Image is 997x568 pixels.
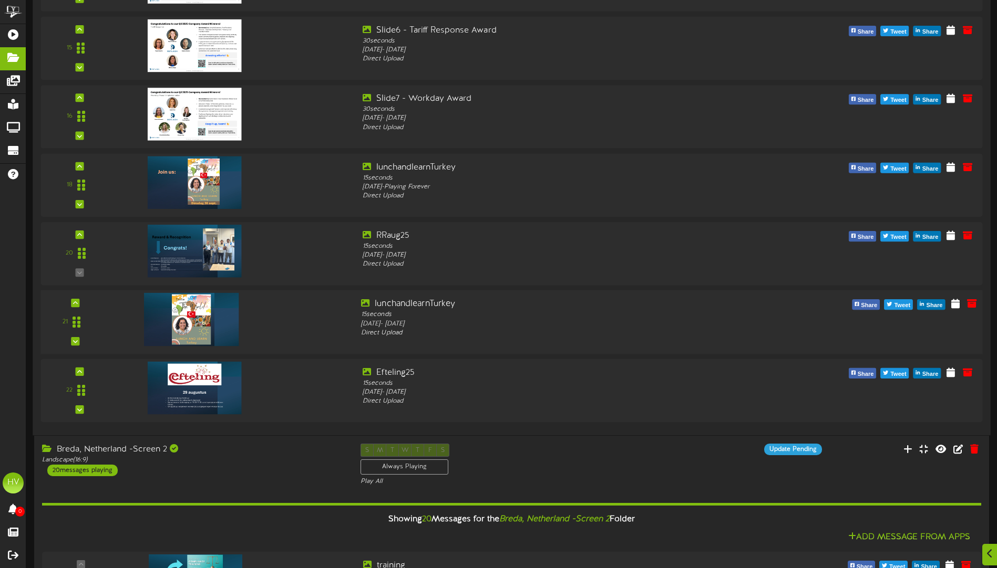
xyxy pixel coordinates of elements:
button: Add Message From Apps [845,531,973,544]
span: Tweet [888,95,908,107]
button: Share [917,299,945,310]
span: Share [920,232,941,243]
div: 15 seconds [363,174,739,183]
span: Share [856,95,876,107]
div: [DATE] - Playing Forever [363,183,739,192]
span: Share [920,26,941,38]
div: 30 seconds [363,37,739,46]
button: Share [852,299,880,310]
div: 30 seconds [363,105,739,114]
button: Tweet [880,231,909,241]
div: [DATE] - [DATE] [363,251,739,260]
span: Share [924,300,945,311]
div: Breda, Netherland -Screen 2 [42,444,345,456]
div: lunchandlearnTurkey [363,162,739,174]
span: Share [859,300,879,311]
img: 6e7b17d3-2d0f-4e26-ac54-d53ca1a216cb.jpg [144,293,239,346]
div: Direct Upload [363,123,739,132]
div: 15 seconds [361,310,742,319]
div: Direct Upload [361,329,742,338]
div: Slide7 - Workday Award [363,93,739,105]
span: Share [920,95,941,107]
div: 20 [66,249,73,258]
div: 15 [67,44,72,52]
div: Play All [361,477,663,486]
div: 22 [66,386,73,395]
button: Tweet [880,26,909,36]
span: Share [920,369,941,380]
button: Share [849,231,877,241]
button: Share [913,163,941,173]
span: Share [856,369,876,380]
span: Tweet [892,300,912,311]
button: Tweet [880,94,909,105]
div: Landscape ( 16:9 ) [42,456,345,465]
div: HV [3,472,24,493]
img: f2542c69-3f0f-423f-9a5e-dc29d5f6b21f.jpg [148,225,241,277]
div: Update Pending [764,444,822,455]
button: Share [849,368,877,378]
i: Breda, Netherland -Screen 2 [499,514,610,524]
div: 20 messages playing [47,465,118,476]
button: Tweet [880,368,909,378]
div: 18 [67,181,73,190]
span: Share [856,163,876,175]
div: [DATE] - [DATE] [363,46,739,55]
div: lunchandlearnTurkey [361,298,742,310]
div: [DATE] - [DATE] [363,388,739,397]
div: Slide6 - Tariff Response Award [363,25,739,37]
button: Share [913,231,941,241]
div: 15 seconds [363,242,739,251]
button: Share [849,163,877,173]
span: Tweet [888,26,908,38]
span: Tweet [888,163,908,175]
div: Direct Upload [363,260,739,269]
div: Direct Upload [363,397,739,406]
button: Tweet [884,299,913,310]
img: 1bf0c8f8-4458-4d24-97b7-95ac25cfaba4.jpg [148,362,241,414]
div: 15 seconds [363,379,739,388]
button: Share [913,26,941,36]
button: Share [849,94,877,105]
img: c189ef49-b859-4d81-a5e7-f0da6eb4ad2e.jpg [148,156,241,209]
div: RRaug25 [363,230,739,242]
div: Direct Upload [363,55,739,64]
div: Always Playing [361,459,448,475]
img: 936bfde1-5cf9-4696-ab73-59afdfde6f7d.jpg [148,19,241,72]
span: Share [920,163,941,175]
button: Tweet [880,163,909,173]
img: c3f1e377-51f8-4cb3-a6dd-118e614289d5.jpg [148,88,241,140]
span: 0 [15,507,25,517]
div: [DATE] - [DATE] [361,319,742,328]
div: Efteling25 [363,367,739,379]
span: Tweet [888,369,908,380]
span: 20 [422,514,431,524]
button: Share [913,94,941,105]
div: Direct Upload [363,192,739,201]
button: Share [913,368,941,378]
div: [DATE] - [DATE] [363,114,739,123]
button: Share [849,26,877,36]
div: 21 [63,318,68,327]
span: Tweet [888,232,908,243]
div: Showing Messages for the Folder [34,508,989,531]
span: Share [856,26,876,38]
div: 16 [67,112,73,121]
span: Share [856,232,876,243]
